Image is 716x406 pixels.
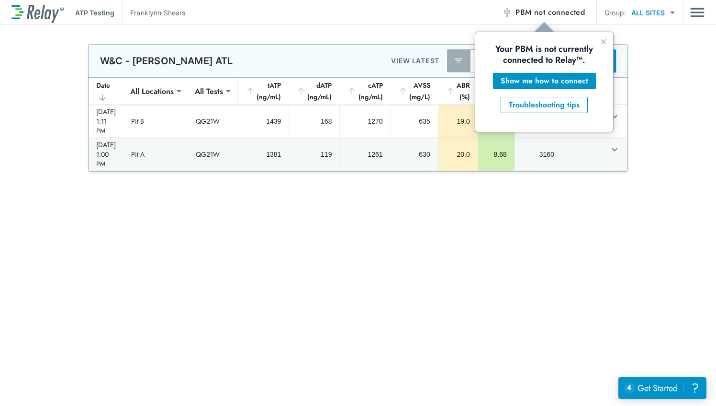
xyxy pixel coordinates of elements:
img: Offline Icon [502,8,512,17]
div: 20.0 [446,150,470,159]
div: 630 [399,150,430,159]
div: 635 [399,116,430,126]
div: dATP (ng/mL) [296,80,332,103]
div: All Tests [188,81,230,101]
iframe: Resource center [618,377,706,399]
div: cATP (ng/mL) [347,80,382,103]
div: 19.0 [446,116,470,126]
div: tATP (ng/mL) [246,80,281,103]
img: Drawer Icon [690,3,705,22]
p: Group: [604,8,626,18]
div: ABR (%) [446,80,470,103]
div: 1381 [246,150,281,159]
button: expand row [606,108,623,125]
p: Franklynn Shears [130,8,185,18]
button: Main menu [690,3,705,22]
div: 8.68 [486,150,507,159]
table: sticky table [89,78,627,171]
span: PBM [515,6,585,19]
div: 119 [297,150,332,159]
img: Latest [454,56,463,66]
div: 1270 [347,116,382,126]
p: W&C - [PERSON_NAME] ATL [100,55,233,67]
p: ATP Testing [75,8,114,18]
div: 1261 [347,150,382,159]
th: Date [89,78,123,105]
td: Pit B [123,105,188,138]
div: AVSS (mg/L) [398,80,430,103]
img: LuminUltra Relay [11,2,64,23]
td: QG21W [188,138,238,171]
button: expand row [606,141,623,158]
button: PBM not connected [498,3,589,22]
p: VIEW LATEST [391,55,439,67]
div: [DATE] 1:00 PM [96,140,116,169]
div: All Locations [123,81,180,101]
div: 168 [297,116,332,126]
iframe: tooltip [475,32,613,132]
span: not connected [534,7,585,18]
td: QG21W [188,105,238,138]
div: 3160 [523,150,554,159]
td: Pit A [123,138,188,171]
div: [DATE] 1:11 PM [96,107,116,136]
div: 1439 [246,116,281,126]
